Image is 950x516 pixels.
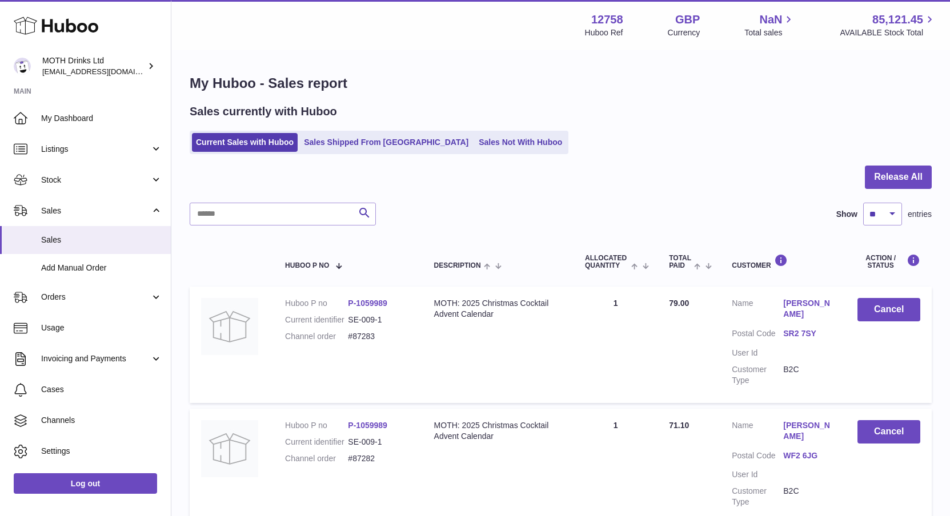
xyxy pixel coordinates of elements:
[285,315,348,325] dt: Current identifier
[669,421,689,430] span: 71.10
[585,27,623,38] div: Huboo Ref
[732,420,783,445] dt: Name
[14,473,157,494] a: Log out
[759,12,782,27] span: NaN
[840,27,936,38] span: AVAILABLE Stock Total
[732,348,783,358] dt: User Id
[836,209,857,220] label: Show
[668,27,700,38] div: Currency
[41,353,150,364] span: Invoicing and Payments
[42,55,145,77] div: MOTH Drinks Ltd
[783,298,835,320] a: [PERSON_NAME]
[783,486,835,507] dd: B2C
[783,450,835,461] a: WF2 6JG
[669,255,691,269] span: Total paid
[348,299,387,308] a: P-1059989
[434,298,562,320] div: MOTH: 2025 Christmas Cocktail Advent Calendar
[348,421,387,430] a: P-1059989
[732,298,783,322] dt: Name
[41,415,162,426] span: Channels
[732,486,783,507] dt: Customer Type
[732,254,835,269] div: Customer
[348,437,411,448] dd: SE-009-1
[41,113,162,124] span: My Dashboard
[783,364,835,386] dd: B2C
[732,364,783,386] dt: Customer Type
[908,209,932,220] span: entries
[41,205,150,216] span: Sales
[783,420,835,442] a: [PERSON_NAME]
[41,235,162,245] span: Sales
[865,166,932,189] button: Release All
[14,58,31,75] img: orders@mothdrinks.com
[190,104,337,119] h2: Sales currently with Huboo
[41,322,162,333] span: Usage
[669,299,689,308] span: 79.00
[285,453,348,464] dt: Channel order
[201,298,258,355] img: no-photo.jpg
[591,12,623,27] strong: 12758
[348,331,411,342] dd: #87283
[285,262,329,269] span: Huboo P no
[857,420,920,444] button: Cancel
[585,255,628,269] span: ALLOCATED Quantity
[872,12,923,27] span: 85,121.45
[42,67,168,76] span: [EMAIL_ADDRESS][DOMAIN_NAME]
[348,315,411,325] dd: SE-009-1
[285,437,348,448] dt: Current identifier
[41,263,162,273] span: Add Manual Order
[744,12,795,38] a: NaN Total sales
[285,420,348,431] dt: Huboo P no
[190,74,932,92] h1: My Huboo - Sales report
[434,262,481,269] span: Description
[300,133,472,152] a: Sales Shipped From [GEOGRAPHIC_DATA]
[857,254,920,269] div: Action / Status
[41,384,162,395] span: Cases
[857,298,920,321] button: Cancel
[41,175,150,186] span: Stock
[574,287,658,402] td: 1
[732,450,783,464] dt: Postal Code
[732,328,783,342] dt: Postal Code
[192,133,298,152] a: Current Sales with Huboo
[783,328,835,339] a: SR2 7SY
[732,469,783,480] dt: User Id
[840,12,936,38] a: 85,121.45 AVAILABLE Stock Total
[41,144,150,155] span: Listings
[285,331,348,342] dt: Channel order
[348,453,411,464] dd: #87282
[434,420,562,442] div: MOTH: 2025 Christmas Cocktail Advent Calendar
[475,133,566,152] a: Sales Not With Huboo
[201,420,258,477] img: no-photo.jpg
[675,12,700,27] strong: GBP
[285,298,348,309] dt: Huboo P no
[41,292,150,303] span: Orders
[41,446,162,457] span: Settings
[744,27,795,38] span: Total sales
